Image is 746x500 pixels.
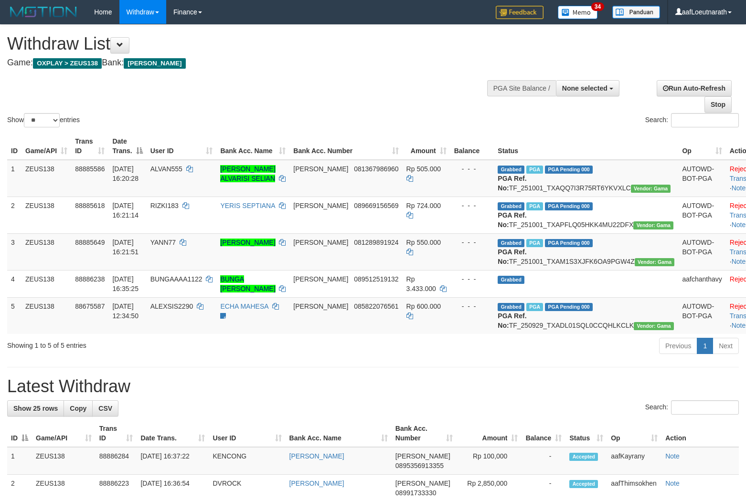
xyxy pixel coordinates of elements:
span: PGA Pending [545,239,593,247]
span: Marked by aafanarl [526,239,543,247]
span: Vendor URL: https://trx31.1velocity.biz [635,258,675,266]
th: Game/API: activate to sort column ascending [32,420,96,447]
a: Note [732,322,746,329]
span: Grabbed [498,166,524,174]
span: Rp 3.433.000 [406,275,436,292]
input: Search: [671,400,739,415]
span: [PERSON_NAME] [293,165,348,173]
th: Bank Acc. Name: activate to sort column ascending [216,133,289,160]
span: PGA Pending [545,303,593,311]
th: Bank Acc. Number: activate to sort column ascending [289,133,402,160]
div: PGA Site Balance / [487,80,556,96]
img: panduan.png [612,6,660,19]
th: Op: activate to sort column ascending [607,420,661,447]
span: [PERSON_NAME] [395,479,450,487]
td: ZEUS138 [21,197,71,233]
a: 1 [697,338,713,354]
a: Show 25 rows [7,400,64,417]
div: Showing 1 to 5 of 5 entries [7,337,304,350]
a: CSV [92,400,118,417]
td: ZEUS138 [21,270,71,297]
span: None selected [562,84,607,92]
span: 34 [591,2,604,11]
span: Rp 505.000 [406,165,441,173]
th: Trans ID: activate to sort column ascending [96,420,137,447]
td: ZEUS138 [21,160,71,197]
span: Copy 089512519132 to clipboard [354,275,398,283]
span: 88675587 [75,302,105,310]
td: 3 [7,233,21,270]
b: PGA Ref. No: [498,175,526,192]
span: [PERSON_NAME] [293,275,348,283]
td: 1 [7,160,21,197]
td: AUTOWD-BOT-PGA [678,197,725,233]
span: Copy 0895356913355 to clipboard [395,462,444,469]
a: [PERSON_NAME] [289,452,344,460]
th: Balance: activate to sort column ascending [522,420,565,447]
a: Note [732,258,746,265]
a: ECHA MAHESA [220,302,268,310]
div: - - - [454,274,490,284]
th: Status [494,133,678,160]
span: Copy 081367986960 to clipboard [354,165,398,173]
span: Grabbed [498,276,524,284]
th: Date Trans.: activate to sort column descending [108,133,146,160]
th: Balance [450,133,494,160]
label: Show entries [7,113,80,127]
span: Copy [70,405,86,412]
td: KENCONG [209,447,285,475]
span: Vendor URL: https://trx31.1velocity.biz [631,185,671,193]
span: YANN77 [150,239,176,246]
th: Status: activate to sort column ascending [565,420,607,447]
span: ALVAN555 [150,165,182,173]
span: [PERSON_NAME] [124,58,185,69]
span: BUNGAAAA1122 [150,275,202,283]
h1: Withdraw List [7,34,488,53]
img: MOTION_logo.png [7,5,80,19]
a: [PERSON_NAME] [289,479,344,487]
a: Run Auto-Refresh [657,80,732,96]
span: Marked by aafanarl [526,202,543,210]
span: Copy 08991733330 to clipboard [395,489,437,497]
span: [DATE] 16:21:14 [112,202,139,219]
span: CSV [98,405,112,412]
th: ID: activate to sort column descending [7,420,32,447]
span: [DATE] 12:34:50 [112,302,139,320]
img: Feedback.jpg [496,6,544,19]
td: TF_251001_TXAM1S3XJFK6OA9PGW4Z [494,233,678,270]
span: Grabbed [498,239,524,247]
span: Grabbed [498,303,524,311]
span: Marked by aafanarl [526,166,543,174]
span: ALEXSIS2290 [150,302,193,310]
span: Vendor URL: https://trx31.1velocity.biz [634,322,674,330]
th: Op: activate to sort column ascending [678,133,725,160]
span: RIZKI183 [150,202,179,209]
span: PGA Pending [545,166,593,174]
h4: Game: Bank: [7,58,488,68]
span: [PERSON_NAME] [395,452,450,460]
a: Next [713,338,739,354]
td: 88886284 [96,447,137,475]
td: TF_251001_TXAPFLQ05HKK4MU22DFX [494,197,678,233]
td: aafKayrany [607,447,661,475]
a: [PERSON_NAME] ALVARISI SELIAN [220,165,275,182]
td: ZEUS138 [21,297,71,334]
a: Note [732,221,746,229]
td: Rp 100,000 [457,447,522,475]
th: Trans ID: activate to sort column ascending [71,133,108,160]
span: [PERSON_NAME] [293,202,348,209]
h1: Latest Withdraw [7,377,739,396]
span: 88886238 [75,275,105,283]
b: PGA Ref. No: [498,211,526,229]
input: Search: [671,113,739,127]
a: Note [665,452,680,460]
span: [DATE] 16:35:25 [112,275,139,292]
span: Accepted [569,480,598,488]
a: BUNGA [PERSON_NAME] [220,275,275,292]
label: Search: [645,113,739,127]
a: [PERSON_NAME] [220,239,275,246]
td: 1 [7,447,32,475]
span: PGA Pending [545,202,593,210]
a: Note [665,479,680,487]
a: Copy [64,400,93,417]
